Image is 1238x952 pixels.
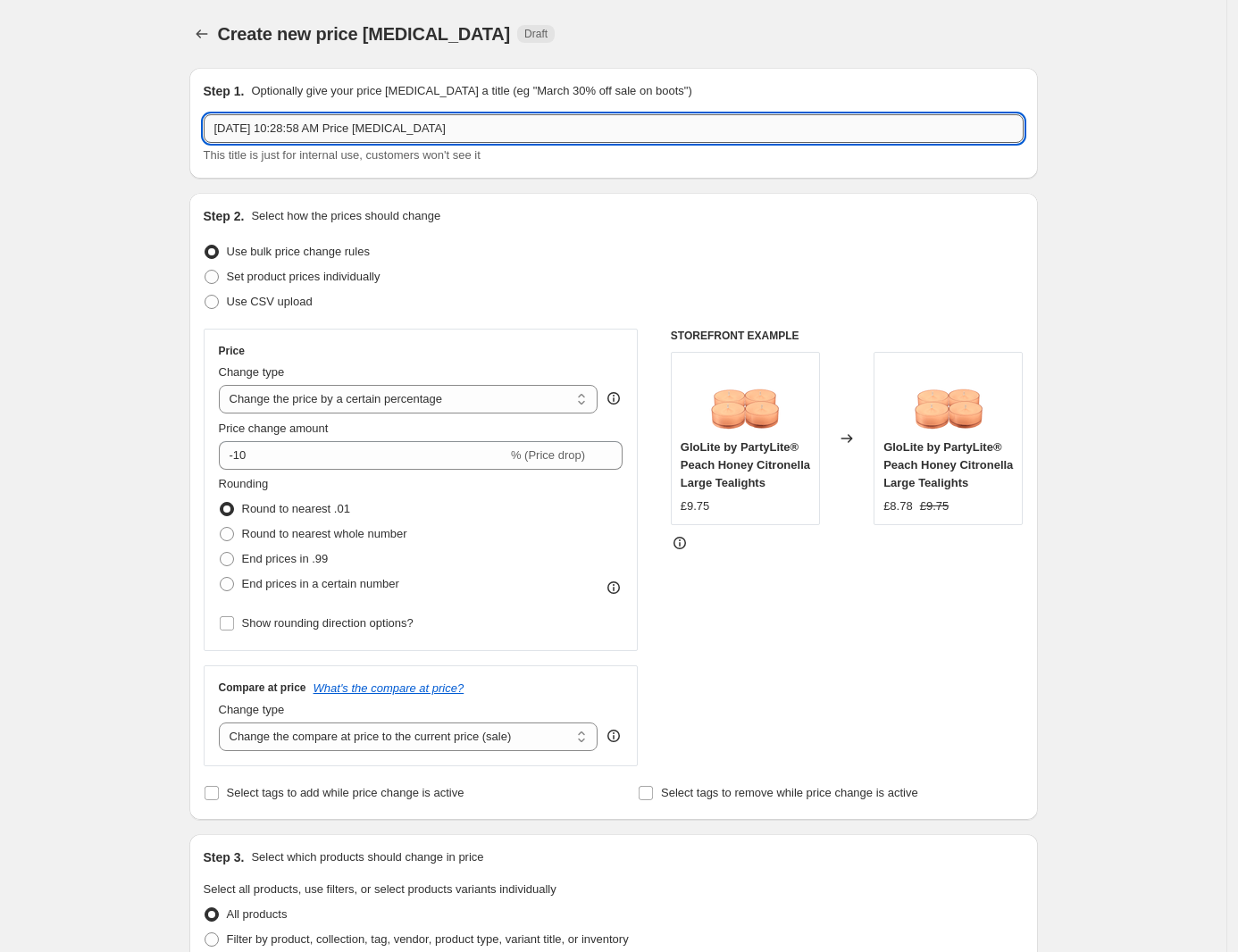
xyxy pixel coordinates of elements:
span: Round to nearest whole number [242,527,407,540]
span: This title is just for internal use, customers won't see it [204,148,481,162]
span: Filter by product, collection, tag, vendor, product type, variant title, or inventory [227,932,629,946]
span: Use CSV upload [227,295,313,308]
span: Select all products, use filters, or select products variants individually [204,882,556,896]
img: sm19_v09709_web_80x.png [709,362,781,433]
span: Change type [219,365,285,379]
h3: Compare at price [219,681,306,695]
span: Round to nearest .01 [242,502,350,515]
span: End prices in a certain number [242,577,399,590]
span: GloLite by PartyLite® Peach Honey Citronella Large Tealights [681,440,810,489]
span: Change type [219,703,285,716]
input: 30% off holiday sale [204,114,1024,143]
span: Show rounding direction options? [242,616,414,630]
img: sm19_v09709_web_80x.png [913,362,984,433]
span: GloLite by PartyLite® Peach Honey Citronella Large Tealights [883,440,1013,489]
strike: £9.75 [920,497,949,515]
h2: Step 3. [204,848,245,866]
div: help [605,727,623,745]
span: Draft [524,27,548,41]
span: Select tags to add while price change is active [227,786,464,799]
h3: Price [219,344,245,358]
span: Set product prices individually [227,270,381,283]
h2: Step 1. [204,82,245,100]
p: Select how the prices should change [251,207,440,225]
span: Use bulk price change rules [227,245,370,258]
span: End prices in .99 [242,552,329,565]
span: All products [227,907,288,921]
div: £9.75 [681,497,710,515]
input: -15 [219,441,507,470]
div: help [605,389,623,407]
button: Price change jobs [189,21,214,46]
span: Select tags to remove while price change is active [661,786,918,799]
button: What's the compare at price? [314,681,464,695]
div: £8.78 [883,497,913,515]
span: Create new price [MEDICAL_DATA] [218,24,511,44]
span: % (Price drop) [511,448,585,462]
span: Rounding [219,477,269,490]
p: Select which products should change in price [251,848,483,866]
span: Price change amount [219,422,329,435]
h6: STOREFRONT EXAMPLE [671,329,1024,343]
p: Optionally give your price [MEDICAL_DATA] a title (eg "March 30% off sale on boots") [251,82,691,100]
h2: Step 2. [204,207,245,225]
